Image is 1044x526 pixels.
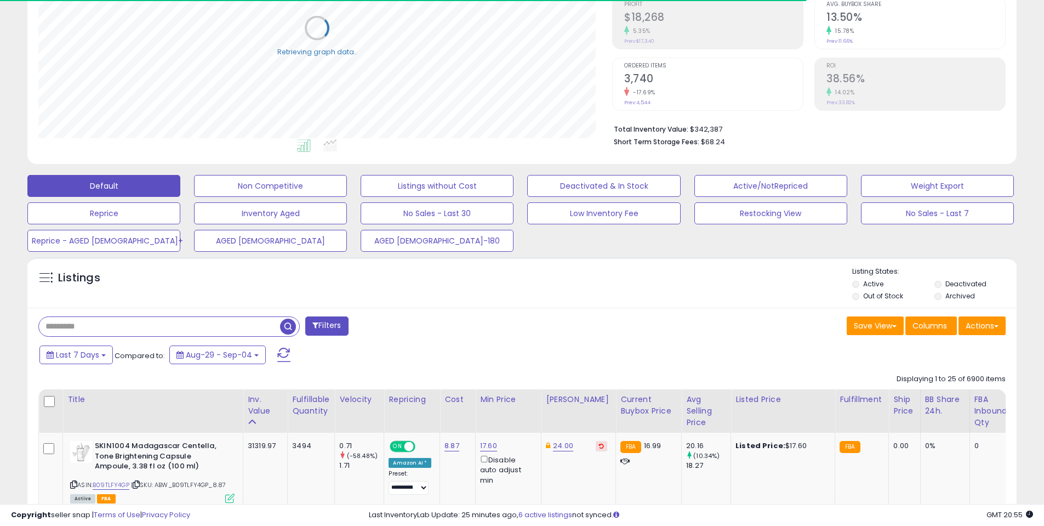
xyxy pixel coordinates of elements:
[11,510,190,521] div: seller snap | |
[945,291,975,301] label: Archived
[414,442,431,451] span: OFF
[912,320,947,331] span: Columns
[27,175,180,197] button: Default
[620,394,677,417] div: Current Buybox Price
[70,441,92,463] img: 31nIkWFeD-L._SL40_.jpg
[974,441,1003,451] div: 0
[339,461,384,471] div: 1.71
[735,441,826,451] div: $17.60
[686,441,731,451] div: 20.16
[624,2,803,8] span: Profit
[840,441,860,453] small: FBA
[644,440,661,451] span: 16.99
[694,202,847,224] button: Restocking View
[248,441,279,451] div: 31319.97
[840,394,884,405] div: Fulfillment
[925,441,961,451] div: 0%
[831,27,854,35] small: 15.78%
[527,175,680,197] button: Deactivated & In Stock
[391,442,405,451] span: ON
[893,394,915,417] div: Ship Price
[893,441,911,451] div: 0.00
[305,316,348,336] button: Filters
[56,349,99,360] span: Last 7 Days
[945,279,986,289] label: Deactivated
[629,27,651,35] small: 5.35%
[95,441,228,474] b: SKIN1004 Madagascar Centella, Tone Brightening Capsule Ampoule, 3.38 fl oz (100 ml)
[361,230,514,252] button: AGED [DEMOGRAPHIC_DATA]-180
[826,72,1005,87] h2: 38.56%
[11,510,51,520] strong: Copyright
[624,72,803,87] h2: 3,740
[826,2,1005,8] span: Avg. Buybox Share
[347,451,378,460] small: (-58.48%)
[831,88,854,97] small: 14.02%
[194,202,347,224] button: Inventory Aged
[292,394,330,417] div: Fulfillable Quantity
[93,480,129,490] a: B09TLFY4GP
[292,441,326,451] div: 3494
[624,11,803,26] h2: $18,268
[58,270,100,286] h5: Listings
[194,175,347,197] button: Non Competitive
[624,38,654,44] small: Prev: $17,340
[389,458,431,468] div: Amazon AI *
[480,454,533,485] div: Disable auto adjust min
[735,440,785,451] b: Listed Price:
[131,480,226,489] span: | SKU: ABW_B09TLFY4GP_8.87
[959,316,1006,335] button: Actions
[861,175,1014,197] button: Weight Export
[67,394,238,405] div: Title
[863,291,903,301] label: Out of Stock
[97,494,116,504] span: FBA
[444,394,471,405] div: Cost
[694,175,847,197] button: Active/NotRepriced
[389,470,431,495] div: Preset:
[826,38,853,44] small: Prev: 11.66%
[142,510,190,520] a: Privacy Policy
[480,394,537,405] div: Min Price
[614,125,688,134] b: Total Inventory Value:
[39,346,113,364] button: Last 7 Days
[852,267,1017,277] p: Listing States:
[614,137,699,146] b: Short Term Storage Fees:
[480,440,497,451] a: 17.60
[553,440,573,451] a: 24.00
[527,202,680,224] button: Low Inventory Fee
[27,230,180,252] button: Reprice - AGED [DEMOGRAPHIC_DATA]+
[361,175,514,197] button: Listings without Cost
[863,279,883,289] label: Active
[624,99,651,106] small: Prev: 4,544
[277,47,357,56] div: Retrieving graph data..
[986,510,1033,520] span: 2025-09-12 20:55 GMT
[826,99,855,106] small: Prev: 33.82%
[624,63,803,69] span: Ordered Items
[361,202,514,224] button: No Sales - Last 30
[389,394,435,405] div: Repricing
[27,202,180,224] button: Reprice
[518,510,572,520] a: 6 active listings
[546,394,611,405] div: [PERSON_NAME]
[826,63,1005,69] span: ROI
[70,441,235,502] div: ASIN:
[861,202,1014,224] button: No Sales - Last 7
[897,374,1006,384] div: Displaying 1 to 25 of 6900 items
[629,88,655,97] small: -17.69%
[169,346,266,364] button: Aug-29 - Sep-04
[115,350,165,361] span: Compared to:
[826,11,1005,26] h2: 13.50%
[94,510,140,520] a: Terms of Use
[194,230,347,252] button: AGED [DEMOGRAPHIC_DATA]
[70,494,95,504] span: All listings currently available for purchase on Amazon
[339,394,379,405] div: Velocity
[686,461,731,471] div: 18.27
[614,122,997,135] li: $342,387
[701,137,725,147] span: $68.24
[248,394,283,417] div: Inv. value
[186,349,252,360] span: Aug-29 - Sep-04
[369,510,1033,521] div: Last InventoryLab Update: 25 minutes ago, not synced.
[444,440,459,451] a: 8.87
[925,394,965,417] div: BB Share 24h.
[905,316,957,335] button: Columns
[735,394,830,405] div: Listed Price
